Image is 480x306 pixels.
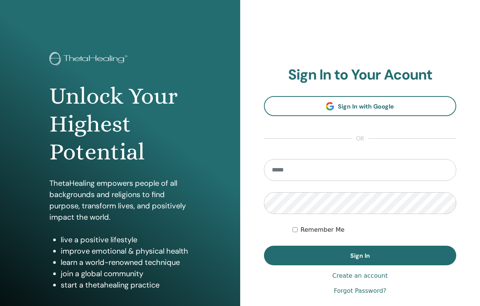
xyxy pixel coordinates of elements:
[293,225,456,234] div: Keep me authenticated indefinitely or until I manually logout
[334,286,386,295] a: Forgot Password?
[301,225,345,234] label: Remember Me
[61,234,190,245] li: live a positive lifestyle
[338,103,394,110] span: Sign In with Google
[49,177,190,223] p: ThetaHealing empowers people of all backgrounds and religions to find purpose, transform lives, a...
[61,257,190,268] li: learn a world-renowned technique
[352,134,368,143] span: or
[264,96,457,116] a: Sign In with Google
[350,252,370,260] span: Sign In
[61,245,190,257] li: improve emotional & physical health
[61,268,190,279] li: join a global community
[264,246,457,265] button: Sign In
[49,82,190,166] h1: Unlock Your Highest Potential
[264,66,457,84] h2: Sign In to Your Acount
[332,271,388,280] a: Create an account
[61,279,190,291] li: start a thetahealing practice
